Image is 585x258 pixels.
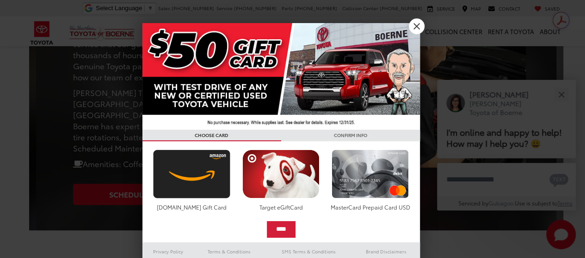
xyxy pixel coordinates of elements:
img: 42635_top_851395.jpg [142,23,420,130]
h3: CHOOSE CARD [142,130,281,141]
div: MasterCard Prepaid Card USD [329,203,411,211]
img: targetcard.png [240,150,322,198]
a: Terms & Conditions [194,246,265,257]
h3: CONFIRM INFO [281,130,420,141]
a: Brand Disclaimers [352,246,420,257]
img: mastercard.png [329,150,411,198]
div: Target eGiftCard [240,203,322,211]
a: SMS Terms & Conditions [265,246,352,257]
img: amazoncard.png [151,150,233,198]
div: [DOMAIN_NAME] Gift Card [151,203,233,211]
a: Privacy Policy [142,246,194,257]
